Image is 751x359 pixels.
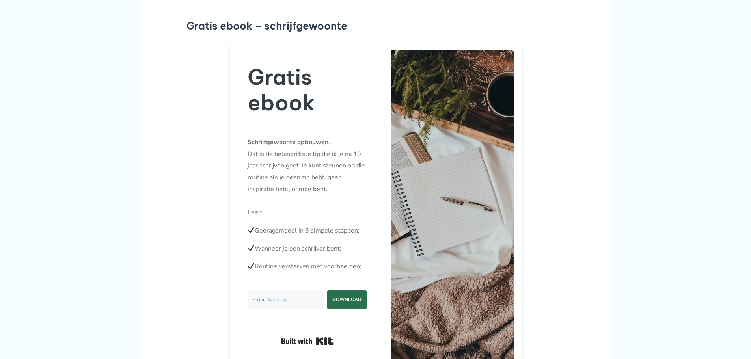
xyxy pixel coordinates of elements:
button: DOWNLOAD [327,290,367,309]
span: DOWNLOAD [327,291,367,308]
a: Built with Kit [281,334,334,348]
input: Email Address [248,290,324,309]
p: Gedragsmodel in 3 simpele stappen; [248,225,367,237]
p: . Dat is de belangrijkste tip die ik je na 10 jaar schrijven geef. Je kunt steunen op die routine... [248,137,367,219]
h1: Gratis ebook – schrijfgewoonte [186,20,565,32]
h2: Gratis ebook [248,64,367,115]
p: Wanneer je een schrijver bent; [248,243,367,255]
strong: Schrijfgewoonte opbouwen [248,138,328,147]
img: ✔️ [248,245,254,251]
img: ✔️ [248,263,254,269]
img: ✔️ [248,227,254,233]
p: Routine versterken met voorbeelden; [248,261,367,273]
